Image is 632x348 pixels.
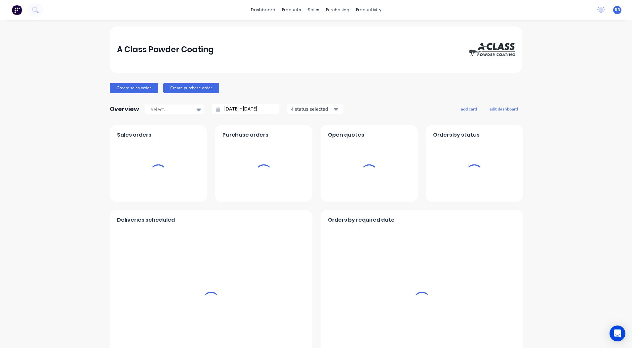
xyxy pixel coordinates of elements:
span: Sales orders [117,131,151,139]
button: Create sales order [110,83,158,93]
span: Orders by required date [328,216,395,224]
button: Create purchase order [163,83,219,93]
div: purchasing [323,5,353,15]
button: edit dashboard [485,105,522,113]
div: sales [304,5,323,15]
img: A Class Powder Coating [469,43,515,56]
div: Overview [110,103,139,116]
span: Purchase orders [222,131,268,139]
a: dashboard [248,5,279,15]
div: Open Intercom Messenger [610,326,625,341]
span: RB [615,7,620,13]
span: Open quotes [328,131,364,139]
span: Orders by status [433,131,480,139]
div: productivity [353,5,385,15]
div: A Class Powder Coating [117,43,214,56]
button: 4 status selected [287,104,343,114]
div: products [279,5,304,15]
button: add card [456,105,481,113]
div: 4 status selected [291,106,333,112]
img: Factory [12,5,22,15]
span: Deliveries scheduled [117,216,175,224]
